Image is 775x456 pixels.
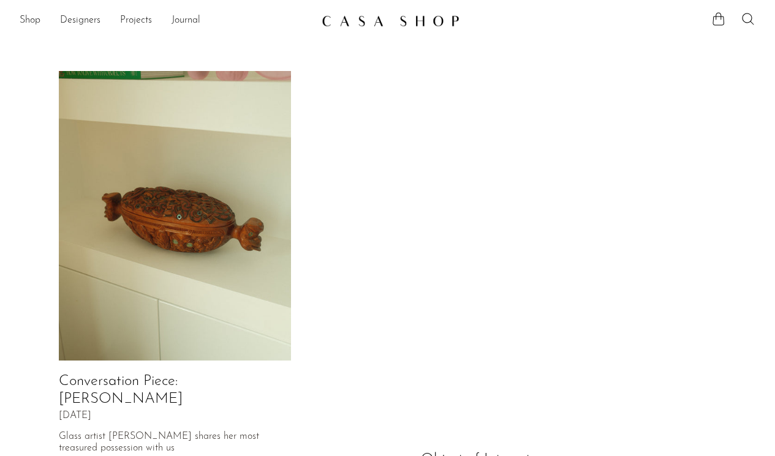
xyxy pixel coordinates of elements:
[172,13,200,29] a: Journal
[59,411,91,422] span: [DATE]
[20,10,312,31] ul: NEW HEADER MENU
[59,71,291,361] img: Conversation Piece: Devon Made
[20,13,40,29] a: Shop
[59,431,291,454] p: Glass artist [PERSON_NAME] shares her most treasured possession with us
[120,13,152,29] a: Projects
[20,10,312,31] nav: Desktop navigation
[59,374,183,406] a: Conversation Piece: [PERSON_NAME]
[60,13,100,29] a: Designers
